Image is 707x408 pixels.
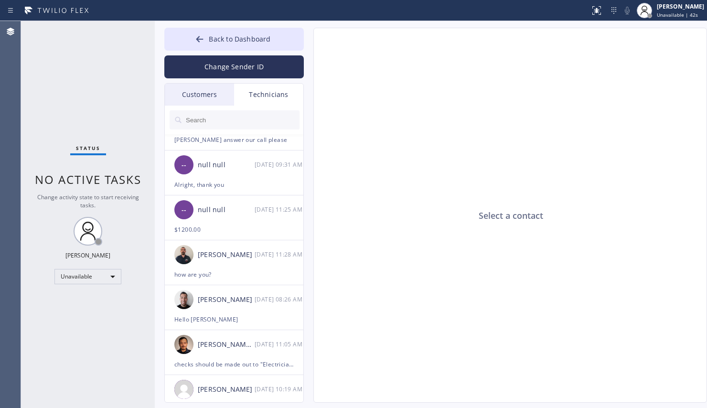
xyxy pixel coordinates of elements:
[174,134,294,145] div: [PERSON_NAME] answer our call please
[182,160,186,171] span: --
[54,269,121,284] div: Unavailable
[174,179,294,190] div: Alright, thank you
[65,251,110,259] div: [PERSON_NAME]
[174,380,193,399] img: user.png
[198,249,255,260] div: [PERSON_NAME]
[174,224,294,235] div: $1200.00
[255,294,304,305] div: 06/11/2025 9:26 AM
[255,159,304,170] div: 07/08/2025 9:31 AM
[35,172,141,187] span: No active tasks
[234,84,303,106] div: Technicians
[198,160,255,171] div: null null
[198,339,255,350] div: [PERSON_NAME] [PERSON_NAME]
[164,28,304,51] button: Back to Dashboard
[37,193,139,209] span: Change activity state to start receiving tasks.
[165,84,234,106] div: Customers
[255,384,304,395] div: 06/06/2025 9:19 AM
[174,314,294,325] div: Hello [PERSON_NAME]
[198,384,255,395] div: [PERSON_NAME]
[255,249,304,260] div: 07/02/2025 9:28 AM
[185,110,300,129] input: Search
[255,204,304,215] div: 07/03/2025 9:25 AM
[255,339,304,350] div: 06/06/2025 9:05 AM
[174,245,193,264] img: 66a6aad5e4261149447b793a8965d3df.jpg
[657,2,704,11] div: [PERSON_NAME]
[174,290,193,309] img: 431c4dd80735c2c17ebcbfc1513643d5.jpg
[76,145,100,151] span: Status
[621,4,634,17] button: Mute
[182,204,186,215] span: --
[198,294,255,305] div: [PERSON_NAME]
[657,11,698,18] span: Unavailable | 42s
[174,359,294,370] div: checks should be made out to "Electricians Service Team" and sent to [STREET_ADDRESS][PERSON_NAME]
[164,55,304,78] button: Change Sender ID
[198,204,255,215] div: null null
[174,335,193,354] img: f673fc8e5b0e7a4b0cbd48f3d8aaa51c.jpg
[209,34,270,43] span: Back to Dashboard
[174,269,294,280] div: how are you?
